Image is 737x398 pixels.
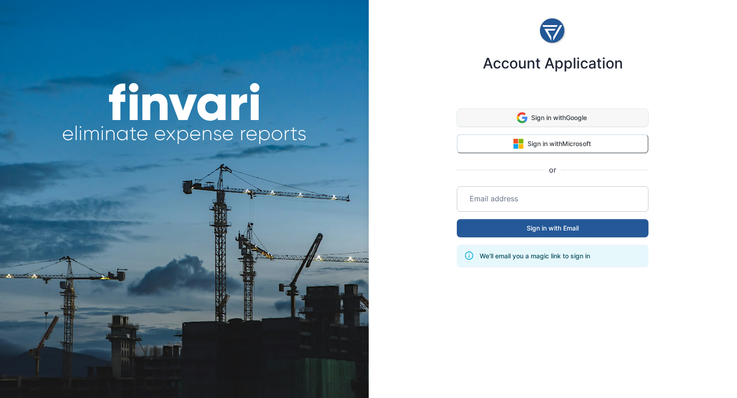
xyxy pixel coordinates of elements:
[480,247,590,265] div: We'll email you a magic link to sign in
[545,164,561,175] span: or
[62,83,307,145] img: finvari headline
[457,219,648,237] button: Sign in with Email
[539,15,566,47] img: logo
[483,55,623,72] h4: Account Application
[457,134,648,153] button: Sign in withMicrosoft
[457,109,648,127] button: Sign in withGoogle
